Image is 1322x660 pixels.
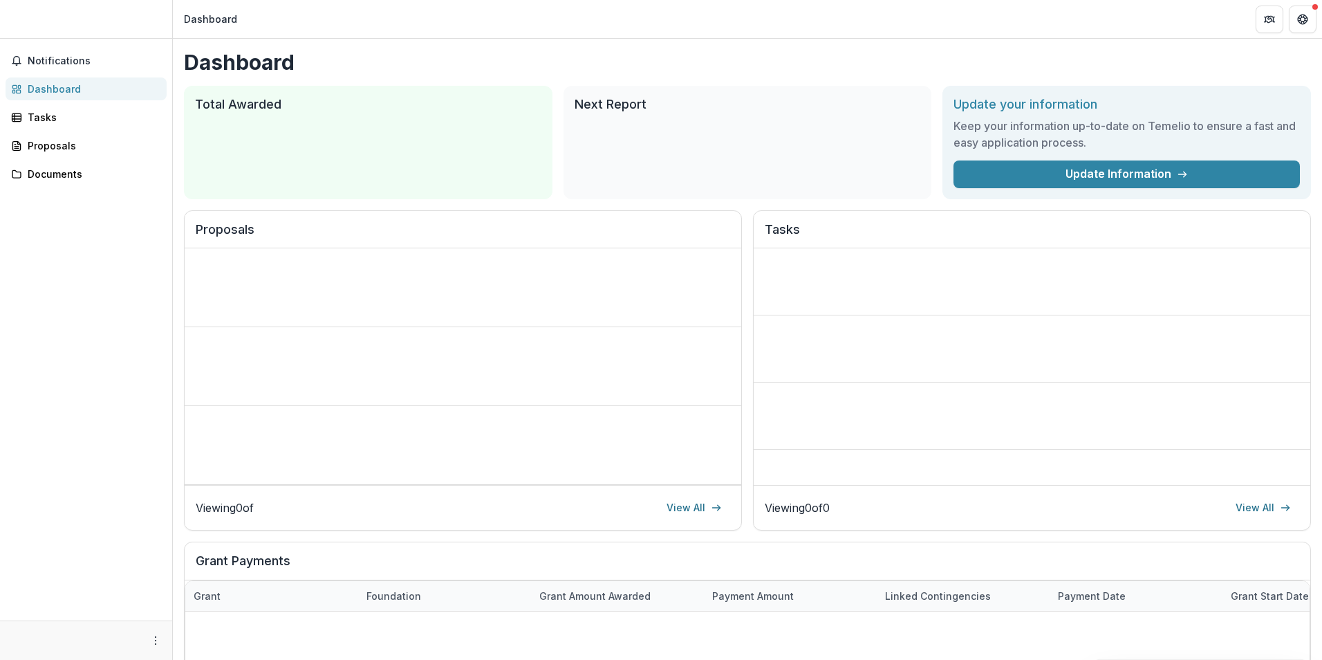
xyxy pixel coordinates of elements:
h1: Dashboard [184,50,1311,75]
a: Documents [6,163,167,185]
h2: Tasks [765,222,1299,248]
h2: Next Report [575,97,921,112]
h2: Total Awarded [195,97,541,112]
div: Dashboard [184,12,237,26]
p: Viewing 0 of [196,499,254,516]
a: Tasks [6,106,167,129]
a: View All [658,497,730,519]
h2: Proposals [196,222,730,248]
h2: Update your information [953,97,1300,112]
a: Dashboard [6,77,167,100]
h2: Grant Payments [196,553,1299,580]
button: More [147,632,164,649]
button: Partners [1256,6,1283,33]
div: Tasks [28,110,156,125]
div: Documents [28,167,156,181]
div: Dashboard [28,82,156,96]
nav: breadcrumb [178,9,243,29]
span: Notifications [28,55,161,67]
a: View All [1227,497,1299,519]
button: Notifications [6,50,167,72]
p: Viewing 0 of 0 [765,499,830,516]
a: Update Information [953,161,1300,188]
button: Get Help [1289,6,1316,33]
div: Proposals [28,138,156,153]
a: Proposals [6,134,167,157]
h3: Keep your information up-to-date on Temelio to ensure a fast and easy application process. [953,118,1300,151]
